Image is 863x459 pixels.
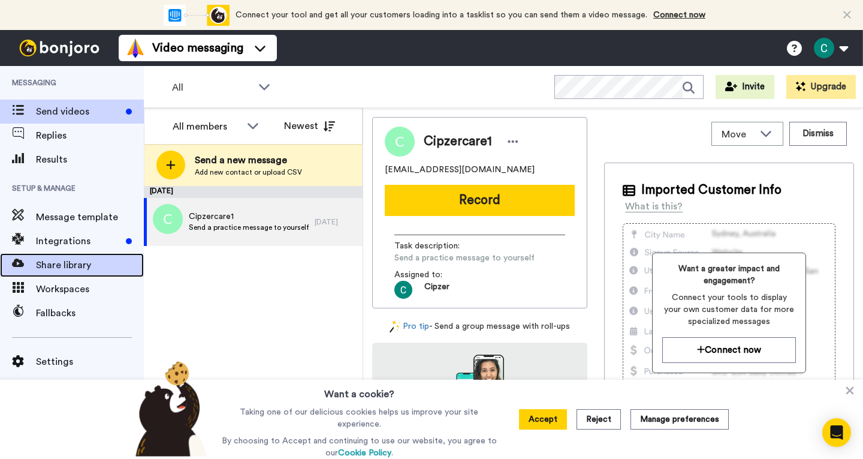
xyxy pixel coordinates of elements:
p: By choosing to Accept and continuing to use our website, you agree to our . [219,435,500,459]
div: Open Intercom Messenger [822,418,851,447]
div: [DATE] [315,217,357,227]
span: Integrations [36,234,121,248]
img: download [456,355,504,419]
span: Settings [36,355,144,369]
button: Newest [275,114,344,138]
button: Invite [716,75,774,99]
img: Image of Cipzercare1 [385,127,415,157]
img: ACg8ocK_jIh2St_5VzjO3l86XZamavd1hZ1738cUU1e59Uvd=s96-c [394,281,412,299]
button: Dismiss [789,122,847,146]
span: Cipzer [424,281,449,299]
img: bear-with-cookie.png [125,361,213,457]
span: Task description : [394,240,478,252]
span: Video messaging [152,40,243,56]
span: Assigned to: [394,269,478,281]
img: magic-wand.svg [390,320,400,333]
button: Upgrade [786,75,856,99]
div: All members [173,119,241,134]
div: What is this? [625,199,683,214]
span: Cipzercare1 [189,211,309,223]
h3: Want a cookie? [324,380,394,401]
span: Workspaces [36,282,144,296]
span: Share library [36,258,144,272]
span: Add new contact or upload CSV [195,167,302,177]
button: Connect now [662,337,796,363]
img: vm-color.svg [126,38,145,58]
button: Manage preferences [630,409,729,430]
button: Record [385,185,575,216]
span: Move [722,127,754,142]
span: Send a new message [195,153,302,167]
button: Accept [519,409,567,430]
a: Connect now [653,11,705,19]
p: Taking one of our delicious cookies helps us improve your site experience. [219,406,500,430]
span: Send a practice message to yourself [394,252,535,264]
a: Cookie Policy [338,449,391,457]
span: Send videos [36,104,121,119]
span: Cipzercare1 [424,133,492,151]
span: Results [36,152,144,167]
span: Connect your tools to display your own customer data for more specialized messages [662,292,796,328]
img: bj-logo-header-white.svg [14,40,104,56]
span: Want a greater impact and engagement? [662,263,796,287]
span: All [172,80,252,95]
span: Imported Customer Info [641,181,781,199]
div: - Send a group message with roll-ups [372,320,587,333]
a: Pro tip [390,320,429,333]
button: Reject [577,409,621,430]
img: c.png [153,204,183,234]
span: Message template [36,210,144,224]
span: Fallbacks [36,306,144,320]
span: [EMAIL_ADDRESS][DOMAIN_NAME] [385,164,535,176]
span: Replies [36,128,144,143]
div: [DATE] [144,186,363,198]
span: Connect your tool and get all your customers loading into a tasklist so you can send them a video... [236,11,647,19]
span: Send a practice message to yourself [189,223,309,232]
div: animation [164,5,230,26]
